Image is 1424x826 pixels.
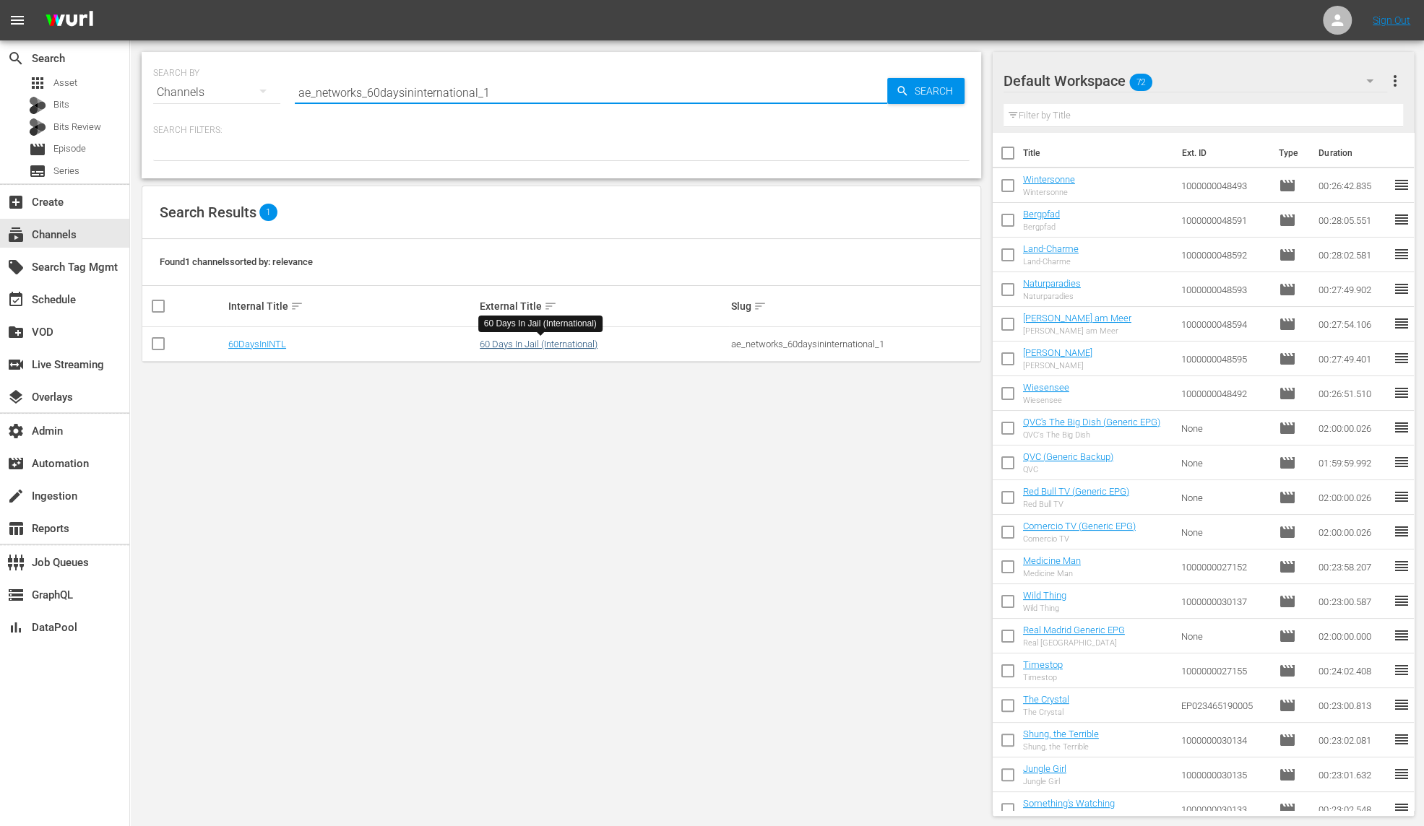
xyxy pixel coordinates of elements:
[1023,534,1136,544] div: Comercio TV
[1392,765,1410,783] span: reorder
[1023,243,1079,254] a: Land-Charme
[1023,625,1125,635] a: Real Madrid Generic EPG
[153,72,280,113] div: Channels
[1023,742,1099,752] div: Shung, the Terrible
[1313,376,1392,411] td: 00:26:51.510
[1175,342,1274,376] td: 1000000048595
[1279,801,1296,818] span: Episode
[1373,14,1410,26] a: Sign Out
[1023,638,1125,648] div: Real [GEOGRAPHIC_DATA]
[1173,133,1270,173] th: Ext. ID
[1392,211,1410,228] span: reorder
[7,388,25,406] span: Overlays
[1313,342,1392,376] td: 00:27:49.401
[1023,361,1092,370] div: [PERSON_NAME]
[1023,209,1060,219] a: Bergpfad
[1175,238,1274,272] td: 1000000048592
[1313,688,1392,723] td: 00:23:00.813
[35,4,104,38] img: ans4CAIJ8jUAAAAAAAAAAAAAAAAAAAAAAAAgQb4GAAAAAAAAAAAAAAAAAAAAAAAAJMjXAAAAAAAAAAAAAAAAAAAAAAAAgAT5G...
[1392,349,1410,367] span: reorder
[1175,723,1274,757] td: 1000000030134
[1023,465,1113,474] div: QVC
[909,78,965,104] span: Search
[1175,480,1274,515] td: None
[1313,619,1392,653] td: 02:00:00.000
[290,300,303,313] span: sort
[480,297,727,315] div: External Title
[1279,662,1296,679] span: Episode
[1175,688,1274,723] td: EP023465190005
[9,12,26,29] span: menu
[1313,515,1392,549] td: 02:00:00.026
[1023,798,1115,809] a: Something's Watching
[1313,168,1392,203] td: 00:26:42.835
[1175,515,1274,549] td: None
[544,300,557,313] span: sort
[1175,272,1274,307] td: 1000000048593
[1313,238,1392,272] td: 00:28:02.581
[53,120,101,134] span: Bits Review
[1279,523,1296,541] span: Episode
[7,422,25,440] span: Admin
[1023,659,1063,670] a: Timestop
[1392,557,1410,575] span: reorder
[1023,521,1136,531] a: Comercio TV (Generic EPG)
[1023,604,1066,613] div: Wild Thing
[1386,64,1403,98] button: more_vert
[1175,203,1274,238] td: 1000000048591
[160,204,256,221] span: Search Results
[1392,245,1410,263] span: reorder
[7,226,25,243] span: Channels
[1175,307,1274,342] td: 1000000048594
[1392,384,1410,401] span: reorder
[7,619,25,636] span: DataPool
[1023,569,1081,578] div: Medicine Man
[1313,445,1392,480] td: 01:59:59.992
[160,256,313,267] span: Found 1 channels sorted by: relevance
[1392,592,1410,609] span: reorder
[1392,315,1410,332] span: reorder
[1310,133,1397,173] th: Duration
[1023,430,1160,440] div: QVC's The Big Dish
[1023,417,1160,427] a: QVC's The Big Dish (Generic EPG)
[1313,723,1392,757] td: 00:23:02.081
[1279,385,1296,402] span: Episode
[484,318,597,330] div: 60 Days In Jail (International)
[1023,673,1063,682] div: Timestop
[1313,307,1392,342] td: 00:27:54.106
[7,356,25,373] span: Live Streaming
[1023,222,1060,232] div: Bergpfad
[1023,590,1066,601] a: Wild Thing
[1392,696,1410,713] span: reorder
[7,487,25,505] span: Ingestion
[1023,396,1069,405] div: Wiesensee
[29,118,46,136] div: Bits Review
[1279,419,1296,437] span: Episode
[7,554,25,571] span: Job Queues
[1175,445,1274,480] td: None
[1023,763,1066,774] a: Jungle Girl
[1023,555,1081,566] a: Medicine Man
[1175,619,1274,653] td: None
[1023,174,1075,185] a: Wintersonne
[29,162,46,180] span: Series
[1279,558,1296,575] span: Episode
[1023,188,1075,197] div: Wintersonne
[1129,67,1152,97] span: 72
[7,586,25,604] span: GraphQL
[1023,694,1069,705] a: The Crystal
[1023,729,1099,739] a: Shung, the Terrible
[1023,500,1129,509] div: Red Bull TV
[1270,133,1310,173] th: Type
[1279,281,1296,298] span: Episode
[53,164,79,178] span: Series
[1023,777,1066,786] div: Jungle Girl
[1313,480,1392,515] td: 02:00:00.026
[29,74,46,92] span: Asset
[7,323,25,341] span: VOD
[480,339,597,349] a: 60 Days In Jail (International)
[1175,549,1274,584] td: 1000000027152
[1313,584,1392,619] td: 00:23:00.587
[731,339,978,349] div: ae_networks_60daysininternational_1
[1279,627,1296,645] span: Episode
